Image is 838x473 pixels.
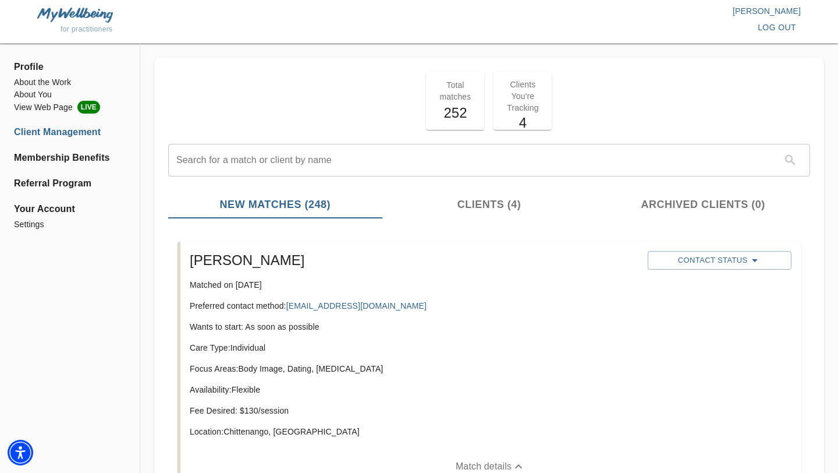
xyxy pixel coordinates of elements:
a: Referral Program [14,177,126,190]
p: Clients You're Tracking [500,79,545,114]
span: Contact Status [654,253,785,267]
span: LIVE [77,101,100,114]
a: Client Management [14,125,126,139]
span: New Matches (248) [175,197,375,213]
span: for practitioners [61,25,113,33]
span: Your Account [14,202,126,216]
button: Contact Status [648,251,791,270]
li: View Web Page [14,101,126,114]
h5: [PERSON_NAME] [190,251,638,270]
span: Profile [14,60,126,74]
a: About You [14,89,126,101]
p: Fee Desired: $ 130 /session [190,405,638,416]
span: Clients (4) [389,197,590,213]
p: [PERSON_NAME] [419,5,801,17]
a: Membership Benefits [14,151,126,165]
p: Total matches [433,79,477,103]
h5: 252 [433,104,477,122]
p: Wants to start: As soon as possible [190,321,638,333]
a: Settings [14,218,126,231]
a: About the Work [14,76,126,89]
p: Preferred contact method: [190,300,638,312]
div: Accessibility Menu [8,440,33,465]
p: Focus Areas: Body Image, Dating, [MEDICAL_DATA] [190,363,638,375]
a: [EMAIL_ADDRESS][DOMAIN_NAME] [286,301,427,310]
button: log out [753,17,801,38]
p: Matched on [DATE] [190,279,638,291]
img: MyWellbeing [37,8,113,22]
span: log out [758,20,796,35]
h5: 4 [500,114,545,132]
p: Location: Chittenango, [GEOGRAPHIC_DATA] [190,426,638,437]
p: Care Type: Individual [190,342,638,354]
span: Archived Clients (0) [603,197,803,213]
a: View Web PageLIVE [14,101,126,114]
p: Availability: Flexible [190,384,638,396]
